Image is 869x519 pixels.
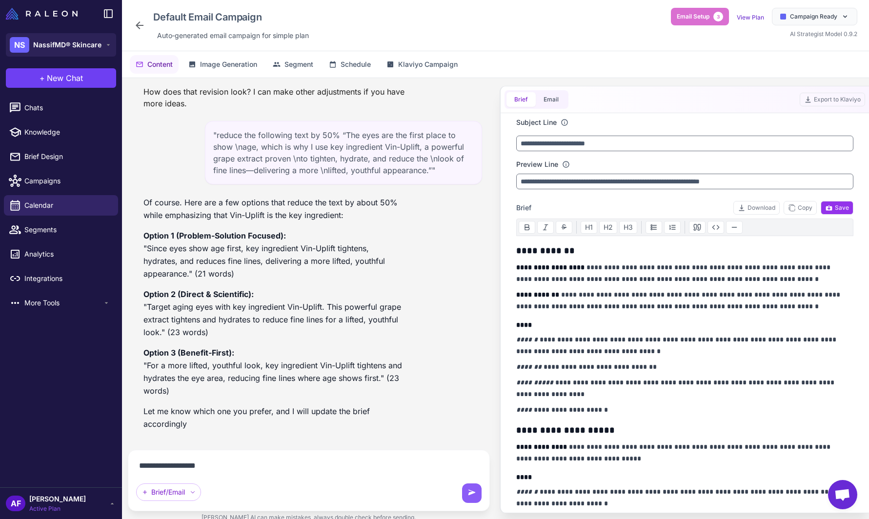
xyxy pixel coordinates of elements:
span: Klaviyo Campaign [398,59,458,70]
button: Copy [784,201,817,215]
span: Integrations [24,273,110,284]
span: 3 [713,12,723,21]
strong: Option 2 (Direct & Scientific): [143,289,254,299]
span: AI Strategist Model 0.9.2 [790,30,857,38]
span: Schedule [341,59,371,70]
p: "Since eyes show age first, key ingredient Vin-Uplift tightens, hydrates, and reduces fine lines,... [143,229,405,280]
a: Knowledge [4,122,118,142]
button: +New Chat [6,68,116,88]
a: Campaigns [4,171,118,191]
a: Raleon Logo [6,8,81,20]
a: Analytics [4,244,118,264]
button: H3 [619,221,637,234]
a: View Plan [737,14,764,21]
button: Email [536,92,566,107]
strong: Option 1 (Problem-Solution Focused): [143,231,286,240]
button: Klaviyo Campaign [381,55,464,74]
button: Image Generation [182,55,263,74]
button: H1 [581,221,597,234]
div: Brief/Email [136,483,201,501]
button: NSNassifMD® Skincare [6,33,116,57]
div: Click to edit campaign name [149,8,313,26]
p: "For a more lifted, youthful look, key ingredient Vin-Uplift tightens and hydrates the eye area, ... [143,346,405,397]
p: Of course. Here are a few options that reduce the text by about 50% while emphasizing that Vin-Up... [143,196,405,221]
a: Segments [4,220,118,240]
a: Integrations [4,268,118,289]
span: Segment [284,59,313,70]
div: "reduce the following text by 50% “The eyes are the first place to show \nage, which is why I use... [205,121,482,184]
button: Schedule [323,55,377,74]
button: H2 [599,221,617,234]
p: Let me know which one you prefer, and I will update the brief accordingly [143,405,405,430]
button: Save [821,201,853,215]
div: How does that revision look? I can make other adjustments if you have more ideas. [136,82,413,113]
span: Save [825,203,849,212]
span: Calendar [24,200,110,211]
a: Chats [4,98,118,118]
label: Subject Line [516,117,557,128]
button: Export to Klaviyo [800,93,865,106]
span: NassifMD® Skincare [33,40,101,50]
a: Calendar [4,195,118,216]
span: Chats [24,102,110,113]
a: Brief Design [4,146,118,167]
span: Knowledge [24,127,110,138]
span: [PERSON_NAME] [29,494,86,504]
div: AF [6,496,25,511]
p: "Target aging eyes with key ingredient Vin-Uplift. This powerful grape extract tightens and hydra... [143,288,405,339]
span: Analytics [24,249,110,259]
div: Click to edit description [153,28,313,43]
label: Preview Line [516,159,558,170]
button: Email Setup3 [671,8,729,25]
div: Open chat [828,480,857,509]
button: Content [130,55,179,74]
img: Raleon Logo [6,8,78,20]
div: NS [10,37,29,53]
span: Email Setup [677,12,709,21]
span: Content [147,59,173,70]
span: Image Generation [200,59,257,70]
strong: Option 3 (Benefit-First): [143,348,234,358]
span: More Tools [24,298,102,308]
button: Brief [506,92,536,107]
span: Campaign Ready [790,12,837,21]
span: Segments [24,224,110,235]
span: Campaigns [24,176,110,186]
span: Brief [516,202,531,213]
button: Segment [267,55,319,74]
span: New Chat [47,72,83,84]
span: Brief Design [24,151,110,162]
button: Download [733,201,780,215]
span: Active Plan [29,504,86,513]
span: Copy [788,203,812,212]
span: Auto‑generated email campaign for simple plan [157,30,309,41]
span: + [40,72,45,84]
